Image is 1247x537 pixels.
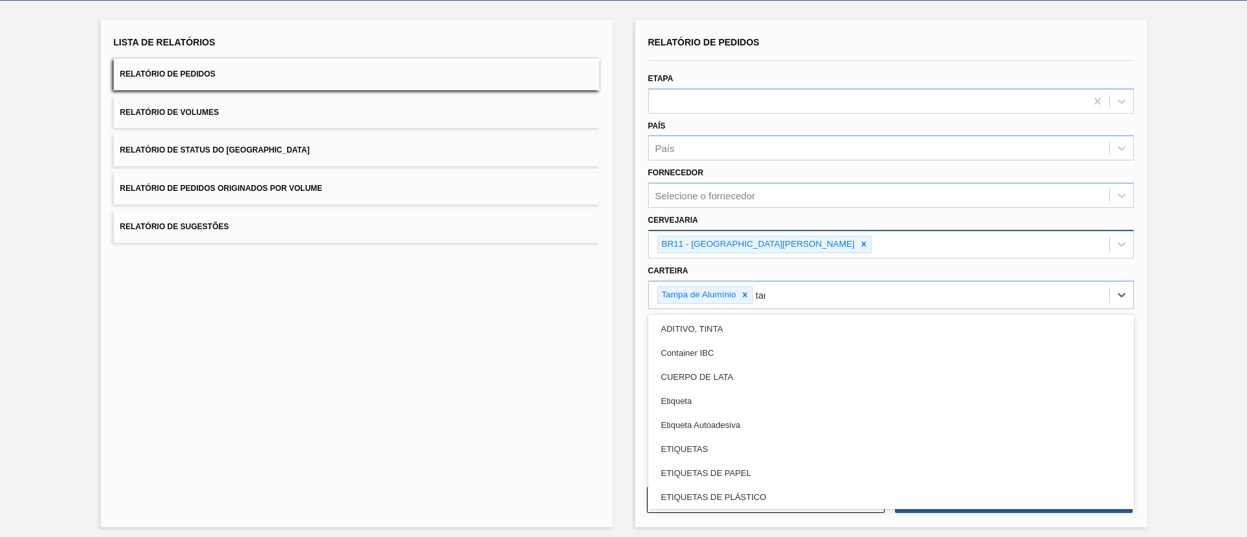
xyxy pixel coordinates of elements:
span: Relatório de Pedidos [648,37,760,47]
div: Container IBC [648,341,1134,365]
div: ETIQUETAS [648,437,1134,461]
span: Relatório de Volumes [120,108,219,117]
button: Relatório de Sugestões [114,211,599,243]
span: Relatório de Status do [GEOGRAPHIC_DATA] [120,145,310,155]
label: Cervejaria [648,216,698,225]
div: ETIQUETAS DE PAPEL [648,461,1134,485]
div: País [655,143,675,154]
span: Relatório de Sugestões [120,222,229,231]
div: Tampa de Alumínio [658,287,738,303]
div: ETIQUETAS DE PLÁSTICO [648,485,1134,509]
span: Relatório de Pedidos Originados por Volume [120,184,323,193]
button: Relatório de Status do [GEOGRAPHIC_DATA] [114,134,599,166]
div: Etiqueta [648,389,1134,413]
div: Selecione o fornecedor [655,190,755,201]
button: Limpar [647,487,885,513]
button: Relatório de Pedidos [114,58,599,90]
div: ADITIVO, TINTA [648,317,1134,341]
div: BR11 - [GEOGRAPHIC_DATA][PERSON_NAME] [658,236,857,253]
label: Carteira [648,266,688,275]
span: Relatório de Pedidos [120,69,216,79]
label: País [648,121,666,131]
span: Lista de Relatórios [114,37,216,47]
div: Etiqueta Autoadesiva [648,413,1134,437]
button: Relatório de Volumes [114,97,599,129]
div: CUERPO DE LATA [648,365,1134,389]
label: Fornecedor [648,168,703,177]
label: Etapa [648,74,674,83]
button: Relatório de Pedidos Originados por Volume [114,173,599,205]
